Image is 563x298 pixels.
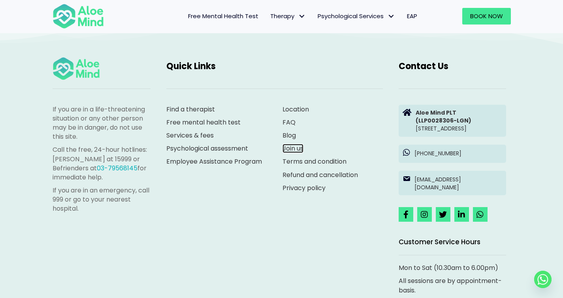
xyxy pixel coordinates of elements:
[282,118,296,127] a: FAQ
[282,183,326,192] a: Privacy policy
[166,144,248,153] a: Psychological assessment
[416,117,471,124] strong: (LLP0028306-LGN)
[166,105,215,114] a: Find a therapist
[166,157,262,166] a: Employee Assistance Program
[53,145,151,182] p: Call the free, 24-hour hotlines: [PERSON_NAME] at 15999 or Befrienders at for immediate help.
[414,175,502,192] p: [EMAIL_ADDRESS][DOMAIN_NAME]
[399,171,506,196] a: [EMAIL_ADDRESS][DOMAIN_NAME]
[53,57,100,81] img: Aloe mind Logo
[399,276,506,294] p: All sessions are by appointment-basis.
[53,3,104,29] img: Aloe mind Logo
[312,8,401,25] a: Psychological ServicesPsychological Services: submenu
[270,12,306,20] span: Therapy
[386,11,397,22] span: Psychological Services: submenu
[166,118,241,127] a: Free mental health test
[296,11,308,22] span: Therapy: submenu
[534,271,552,288] a: Whatsapp
[399,105,506,137] a: Aloe Mind PLT(LLP0028306-LGN)[STREET_ADDRESS]
[188,12,258,20] span: Free Mental Health Test
[166,60,216,72] span: Quick Links
[470,12,503,20] span: Book Now
[416,109,502,133] p: [STREET_ADDRESS]
[399,237,480,247] span: Customer Service Hours
[399,60,448,72] span: Contact Us
[414,149,502,157] p: [PHONE_NUMBER]
[462,8,511,25] a: Book Now
[401,8,423,25] a: EAP
[182,8,264,25] a: Free Mental Health Test
[282,144,303,153] a: Join us
[53,105,151,141] p: If you are in a life-threatening situation or any other person may be in danger, do not use this ...
[282,157,346,166] a: Terms and condition
[264,8,312,25] a: TherapyTherapy: submenu
[318,12,395,20] span: Psychological Services
[399,263,506,272] p: Mon to Sat (10.30am to 6.00pm)
[407,12,417,20] span: EAP
[282,131,296,140] a: Blog
[97,164,137,173] a: 03-79568145
[53,186,151,213] p: If you are in an emergency, call 999 or go to your nearest hospital.
[282,105,309,114] a: Location
[416,109,456,117] strong: Aloe Mind PLT
[282,170,358,179] a: Refund and cancellation
[114,8,423,25] nav: Menu
[399,145,506,163] a: [PHONE_NUMBER]
[166,131,214,140] a: Services & fees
